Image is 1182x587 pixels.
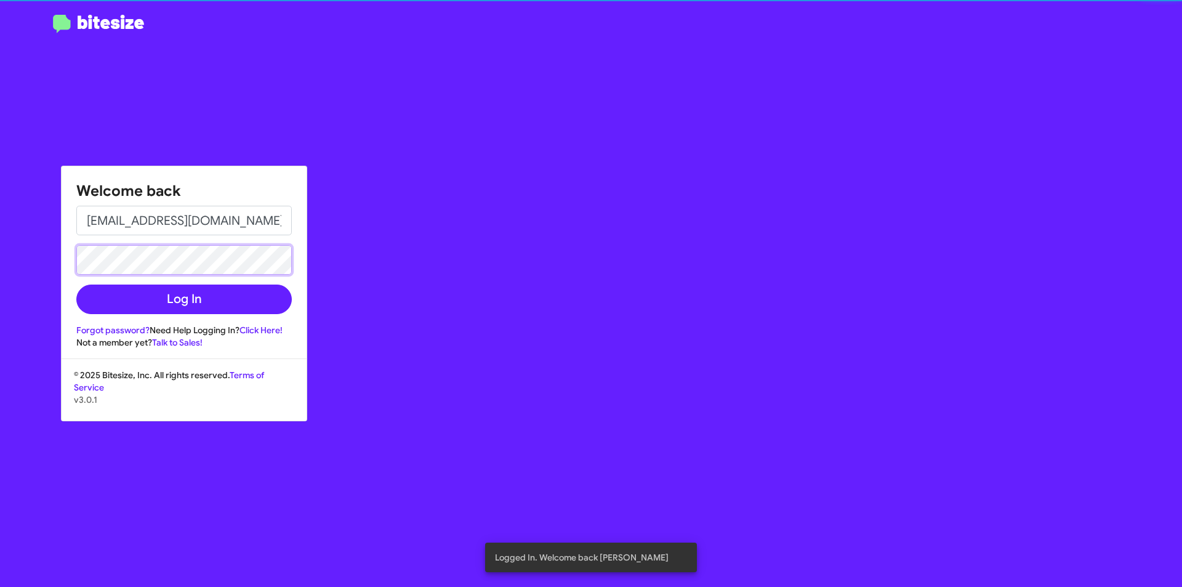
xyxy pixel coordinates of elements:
[76,324,292,336] div: Need Help Logging In?
[239,325,283,336] a: Click Here!
[62,369,307,421] div: © 2025 Bitesize, Inc. All rights reserved.
[76,336,292,349] div: Not a member yet?
[152,337,203,348] a: Talk to Sales!
[76,285,292,314] button: Log In
[495,551,669,564] span: Logged In. Welcome back [PERSON_NAME]
[74,394,294,406] p: v3.0.1
[76,325,150,336] a: Forgot password?
[76,206,292,235] input: Email address
[76,181,292,201] h1: Welcome back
